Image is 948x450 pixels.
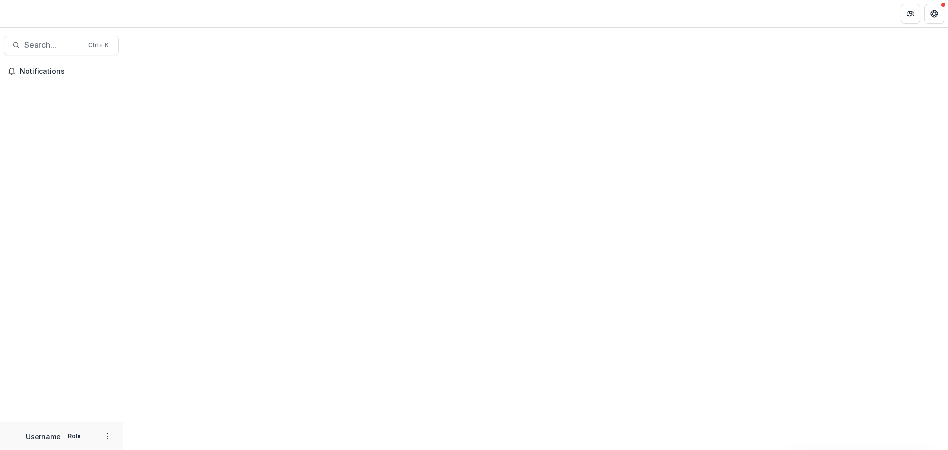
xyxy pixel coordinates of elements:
span: Notifications [20,67,115,76]
button: Search... [4,36,119,55]
p: Username [26,431,61,442]
div: Ctrl + K [86,40,111,51]
button: More [101,430,113,442]
p: Role [65,432,84,441]
button: Partners [901,4,920,24]
button: Get Help [924,4,944,24]
span: Search... [24,41,82,50]
button: Notifications [4,63,119,79]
